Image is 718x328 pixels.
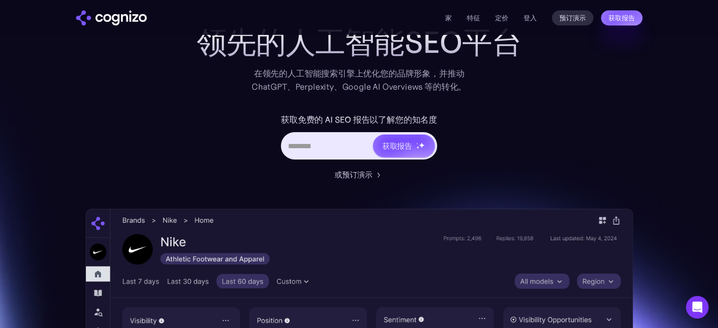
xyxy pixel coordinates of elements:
[524,14,537,22] font: 登入
[197,24,522,61] font: 领先的人工智能SEO平台
[281,114,437,125] font: 获取免费的 AI SEO 报告以了解您的知名度
[416,143,418,144] img: 星星
[335,169,384,180] a: 或预订演示
[419,142,425,148] img: 星星
[686,296,709,319] div: 打开 Intercom Messenger
[416,146,420,149] img: 星星
[382,141,412,151] font: 获取报告
[76,10,147,25] img: cognizo 徽标
[372,134,436,158] a: 获取报告星星星星星星
[281,112,437,164] form: 英雄 URL 输入表单
[335,170,372,179] font: 或预订演示
[252,68,466,92] font: 在领先的人工智能搜索引擎上优化您的品牌形象，并推动 ChatGPT、Perplexity、Google AI Overviews 等的转化。
[608,14,635,22] font: 获取报告
[495,14,508,22] a: 定价
[445,14,452,22] a: 家
[552,10,593,25] a: 预订演示
[467,14,480,22] a: 特征
[601,10,642,25] a: 获取报告
[76,10,147,25] a: 家
[524,12,537,24] a: 登入
[559,14,586,22] font: 预订演示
